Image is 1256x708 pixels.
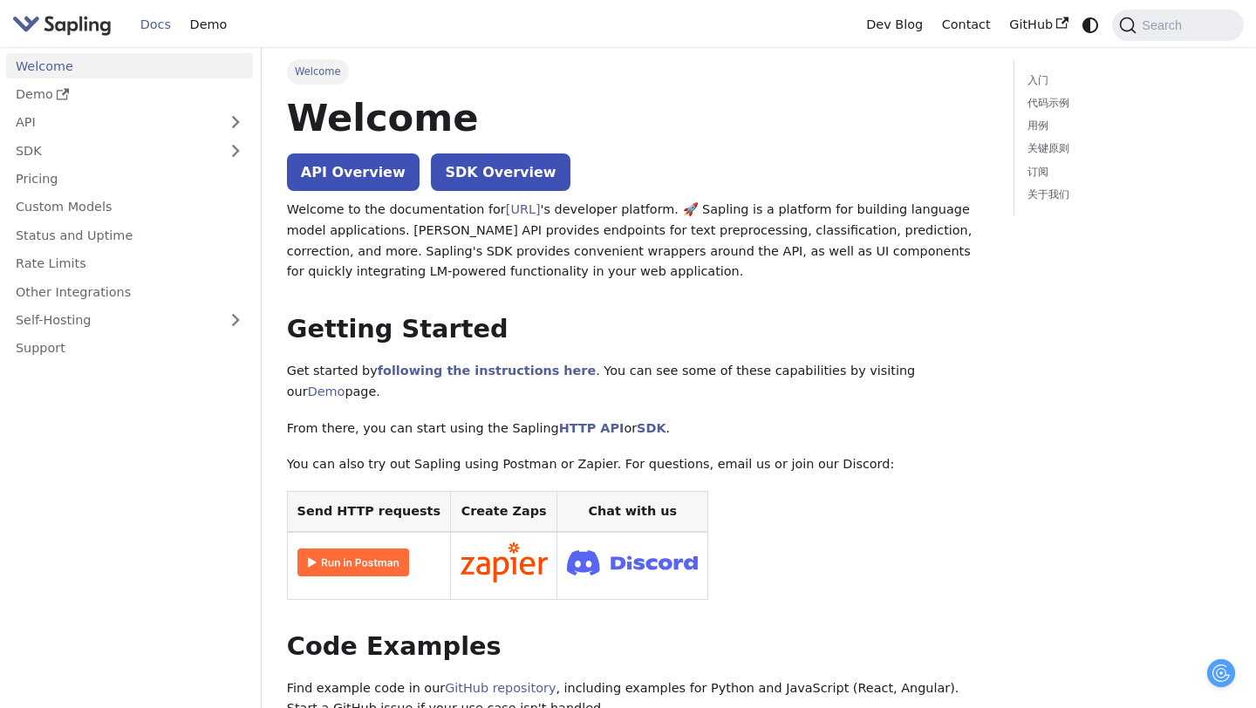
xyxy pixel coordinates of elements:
a: Self-Hosting [6,308,253,333]
a: [URL] [506,202,541,216]
font: 关于我们 [1027,188,1069,201]
h2: Getting Started [287,314,989,345]
a: 关键原则 [1027,140,1225,157]
button: 搜索 (Command+K) [1112,10,1243,41]
img: 在 Postman 中运行 [297,548,409,576]
h1: Welcome [287,94,989,141]
a: GitHub [1000,11,1077,38]
a: GitHub repository [445,681,556,695]
button: 展开侧边栏类别“SDK” [218,138,253,163]
a: Rate Limits [6,251,253,276]
button: 展开侧边栏类别“API” [218,110,253,135]
a: Status and Uptime [6,222,253,248]
font: 订阅 [1027,166,1048,178]
a: following the instructions here [378,364,596,378]
a: HTTP API [559,421,625,435]
a: Demo [308,385,345,398]
img: Sapling.ai [12,12,112,37]
th: Send HTTP requests [287,492,450,533]
span: Welcome [287,59,349,84]
h2: Code Examples [287,631,989,663]
font: 代码示例 [1027,97,1069,109]
p: Welcome to the documentation for 's developer platform. 🚀 Sapling is a platform for building lang... [287,200,989,283]
a: 代码示例 [1027,95,1225,112]
a: Demo [6,82,253,107]
a: SDK Overview [431,153,570,191]
p: You can also try out Sapling using Postman or Zapier. For questions, email us or join our Discord: [287,454,989,475]
img: 在 Zapier 中连接 [461,542,548,582]
th: Chat with us [557,492,708,533]
a: Docs [131,11,181,38]
a: Custom Models [6,194,253,220]
a: Contact [932,11,1000,38]
th: Create Zaps [450,492,557,533]
nav: 面包屑 [287,59,989,84]
a: API [6,110,218,135]
font: 关键原则 [1027,142,1069,154]
a: Dev Blog [857,11,932,38]
a: Sapling.aiSapling.ai [12,12,118,37]
a: SDK [637,421,666,435]
img: 加入 Discord [567,545,698,581]
span: Search [1137,18,1192,32]
a: 订阅 [1027,164,1225,180]
font: 用例 [1027,119,1048,132]
p: From there, you can start using the Sapling or . [287,419,989,439]
a: 入门 [1027,72,1225,89]
font: 入门 [1027,74,1048,86]
button: 在暗模式和亮模式之间切换（当前为系统模式） [1078,12,1103,37]
a: 关于我们 [1027,187,1225,203]
a: 用例 [1027,118,1225,134]
a: Welcome [6,53,253,78]
a: SDK [6,138,218,163]
p: Get started by . You can see some of these capabilities by visiting our page. [287,361,989,403]
a: Support [6,336,253,361]
a: API Overview [287,153,420,191]
a: Other Integrations [6,279,253,304]
a: Demo [181,11,236,38]
a: Pricing [6,167,253,192]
